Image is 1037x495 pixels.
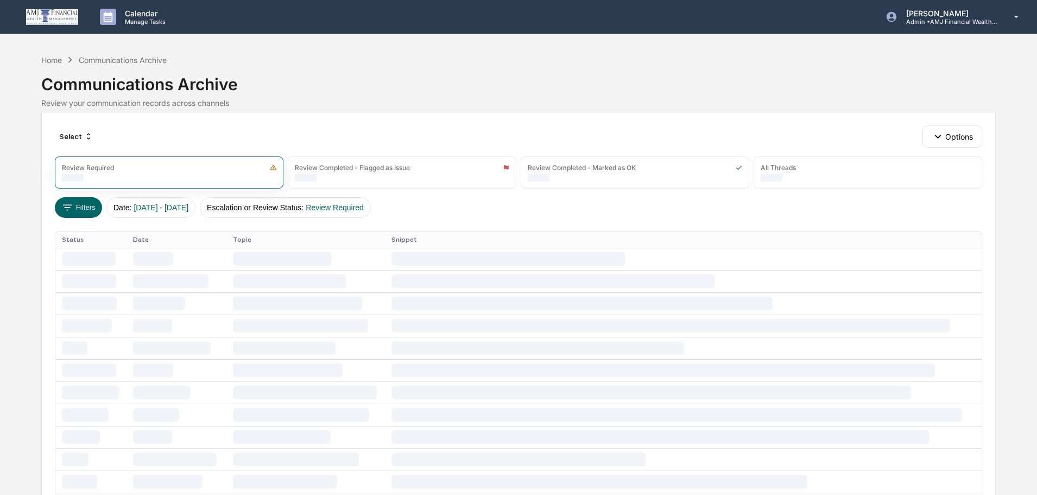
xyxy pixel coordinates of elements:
img: logo [26,9,78,25]
span: Review Required [306,203,364,212]
div: Select [55,128,97,145]
div: Review Completed - Flagged as Issue [295,164,410,172]
p: [PERSON_NAME] [897,9,998,18]
button: Options [922,126,982,147]
button: Filters [55,197,102,218]
img: icon [736,164,742,171]
img: icon [503,164,509,171]
th: Snippet [385,231,982,248]
div: Home [41,55,62,65]
div: Review Completed - Marked as OK [528,164,636,172]
div: Review Required [62,164,114,172]
button: Escalation or Review Status:Review Required [200,197,371,218]
p: Manage Tasks [116,18,171,26]
th: Date [127,231,226,248]
div: Communications Archive [41,66,995,94]
th: Status [55,231,126,248]
div: Communications Archive [79,55,167,65]
button: Date:[DATE] - [DATE] [106,197,195,218]
img: icon [270,164,277,171]
div: Review your communication records across channels [41,98,995,108]
p: Calendar [116,9,171,18]
p: Admin • AMJ Financial Wealth Management [897,18,998,26]
th: Topic [226,231,385,248]
span: [DATE] - [DATE] [134,203,188,212]
div: All Threads [761,164,796,172]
